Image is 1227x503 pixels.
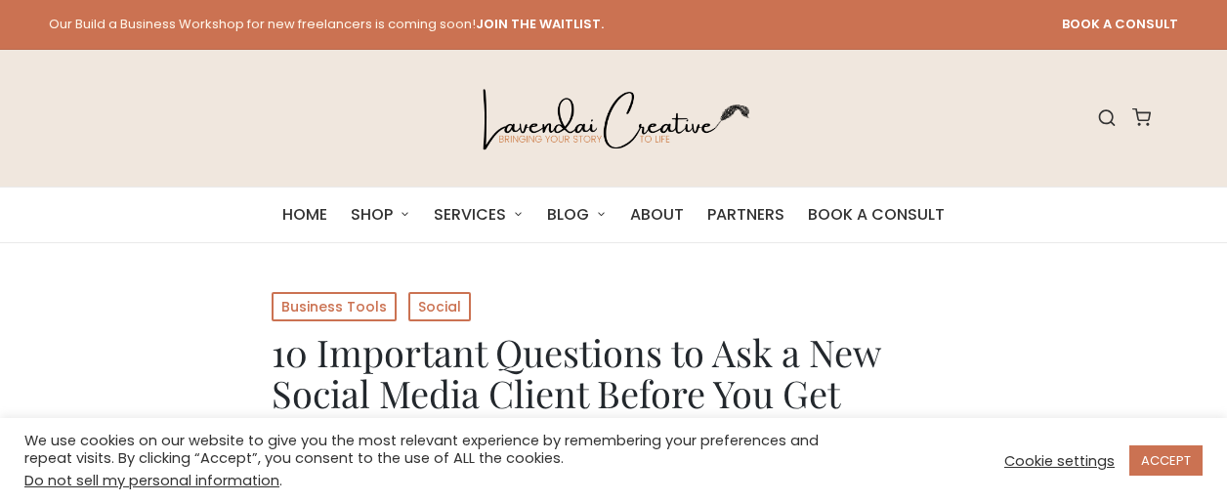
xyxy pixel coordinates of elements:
[24,471,279,490] a: Do not sell my personal information
[282,201,327,229] span: HOME
[351,188,410,242] a: SHOP
[272,332,955,454] h1: 10 Important Questions to Ask a New Social Media Client Before You Get Started
[472,74,755,162] img: lavendai creative logo. feather pen
[49,14,604,36] span: Our Build a Business Workshop for new freelancers is coming soon!
[1097,108,1116,127] svg: Search
[707,188,784,242] a: PARTNERS
[547,201,589,229] span: BLOG
[808,201,945,229] span: BOOK A CONSULT
[24,432,849,489] div: We use cookies on our website to give you the most relevant experience by remembering your prefer...
[434,201,506,229] span: SERVICES
[282,188,946,242] nav: Site Navigation
[1129,445,1203,476] a: ACCEPT
[408,292,471,321] a: Social
[547,188,607,242] a: BLOG
[272,292,397,321] a: Business Tools
[282,188,327,242] a: HOME
[1004,452,1115,470] a: Cookie settings
[808,188,945,242] a: BOOK A CONSULT
[707,201,784,229] span: PARTNERS
[434,188,524,242] a: SERVICES
[351,201,393,229] span: SHOP
[24,472,849,489] div: .
[630,201,684,229] span: ABOUT
[1062,14,1178,36] a: BOOK A CONSULT
[476,14,604,36] a: JOIN THE WAITLIST.
[630,188,684,242] a: ABOUT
